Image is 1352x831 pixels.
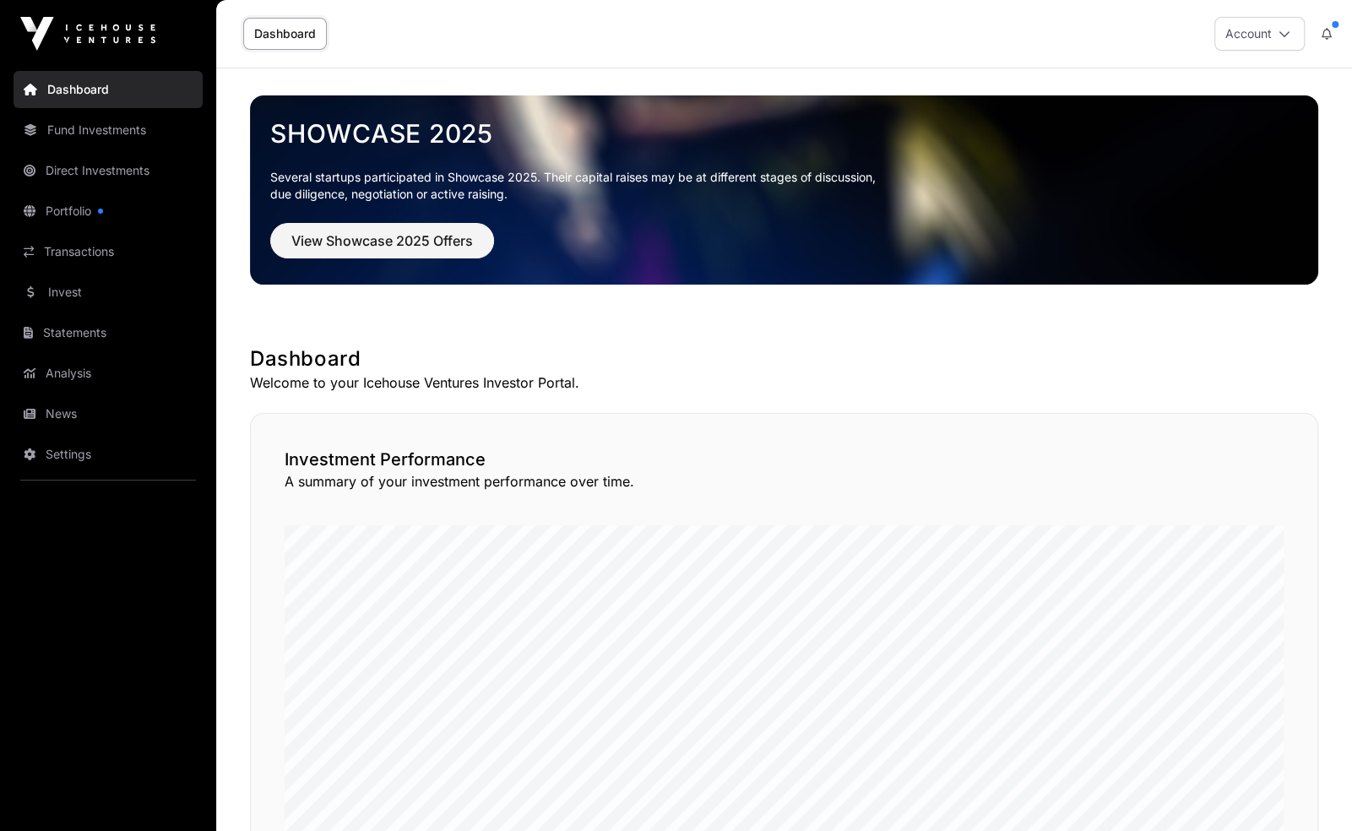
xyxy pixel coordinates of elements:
[285,471,1284,492] p: A summary of your investment performance over time.
[270,223,494,258] button: View Showcase 2025 Offers
[270,169,1298,203] p: Several startups participated in Showcase 2025. Their capital raises may be at different stages o...
[250,95,1318,285] img: Showcase 2025
[20,17,155,51] img: Icehouse Ventures Logo
[14,355,203,392] a: Analysis
[243,18,327,50] a: Dashboard
[14,152,203,189] a: Direct Investments
[1214,17,1305,51] button: Account
[14,436,203,473] a: Settings
[270,118,1298,149] a: Showcase 2025
[14,314,203,351] a: Statements
[14,71,203,108] a: Dashboard
[291,231,473,251] span: View Showcase 2025 Offers
[14,274,203,311] a: Invest
[285,448,1284,471] h2: Investment Performance
[14,395,203,432] a: News
[250,372,1318,393] p: Welcome to your Icehouse Ventures Investor Portal.
[14,233,203,270] a: Transactions
[250,345,1318,372] h1: Dashboard
[14,111,203,149] a: Fund Investments
[14,193,203,230] a: Portfolio
[270,240,494,257] a: View Showcase 2025 Offers
[1268,750,1352,831] iframe: Chat Widget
